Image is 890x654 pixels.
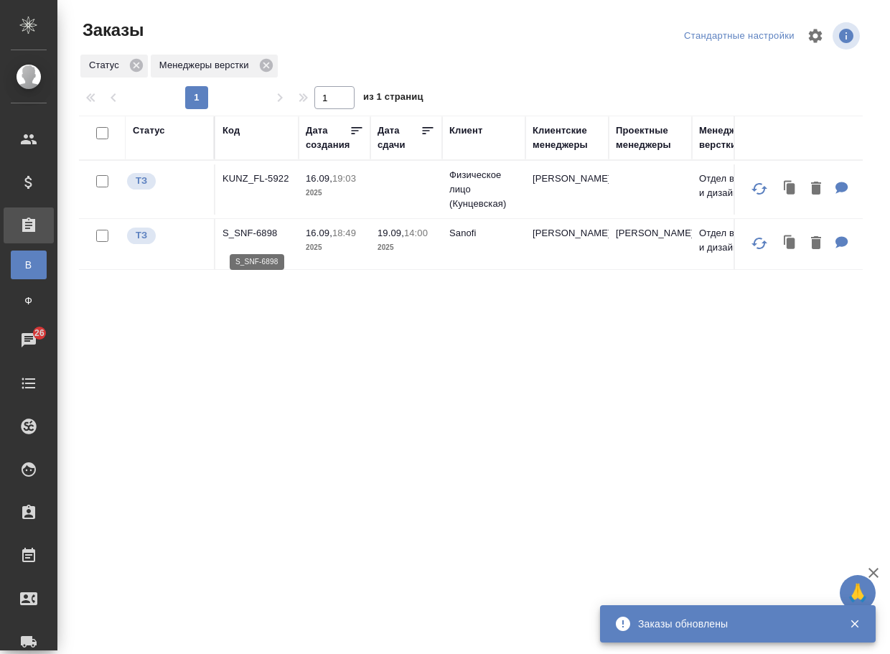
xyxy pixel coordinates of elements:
p: 2025 [378,240,435,255]
button: Обновить [742,172,777,206]
span: 26 [26,326,53,340]
p: Статус [89,58,124,73]
p: Отдел верстки и дизайна [699,172,768,200]
p: Менеджеры верстки [159,58,254,73]
p: ТЗ [136,174,147,188]
div: Проектные менеджеры [616,123,685,152]
div: Дата создания [306,123,350,152]
span: Настроить таблицу [798,19,833,53]
td: [PERSON_NAME] [525,219,609,269]
button: Удалить [804,174,828,204]
p: KUNZ_FL-5922 [222,172,291,186]
span: Посмотреть информацию [833,22,863,50]
a: В [11,251,47,279]
p: 2025 [306,186,363,200]
p: Sanofi [449,226,518,240]
span: 🙏 [845,578,870,608]
button: Клонировать [777,229,804,258]
p: 16.09, [306,228,332,238]
div: Статус [133,123,165,138]
p: ТЗ [136,228,147,243]
div: Выставляет КМ при отправке заказа на расчет верстке (для тикета) или для уточнения сроков на прои... [126,172,207,191]
span: В [18,258,39,272]
div: Выставляет КМ при отправке заказа на расчет верстке (для тикета) или для уточнения сроков на прои... [126,226,207,246]
a: Ф [11,286,47,315]
div: split button [680,25,798,47]
td: [PERSON_NAME] [609,219,692,269]
p: Отдел верстки и дизайна [699,226,768,255]
button: Закрыть [840,617,869,630]
div: Менеджеры верстки [699,123,768,152]
div: Дата сдачи [378,123,421,152]
p: 19:03 [332,173,356,184]
p: 14:00 [404,228,428,238]
p: 19.09, [378,228,404,238]
p: 16.09, [306,173,332,184]
p: Физическое лицо (Кунцевская) [449,168,518,211]
div: Заказы обновлены [638,617,828,631]
p: S_SNF-6898 [222,226,291,240]
button: Клонировать [777,174,804,204]
button: 🙏 [840,575,876,611]
div: Менеджеры верстки [151,55,278,78]
div: Клиентские менеджеры [533,123,601,152]
button: Обновить [742,226,777,261]
span: Ф [18,294,39,308]
span: Заказы [79,19,144,42]
p: 2025 [306,240,363,255]
span: из 1 страниц [363,88,423,109]
a: 26 [4,322,54,358]
div: Статус [80,55,148,78]
div: Клиент [449,123,482,138]
td: [PERSON_NAME] [525,164,609,215]
div: Код [222,123,240,138]
p: 18:49 [332,228,356,238]
button: Удалить [804,229,828,258]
